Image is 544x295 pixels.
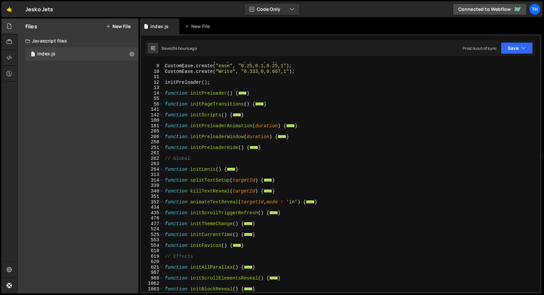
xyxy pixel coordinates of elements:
[227,167,235,171] span: ...
[141,69,164,74] div: 10
[185,23,212,30] div: New File
[141,221,164,227] div: 477
[269,211,278,214] span: ...
[244,232,253,236] span: ...
[250,145,258,149] span: ...
[141,107,164,112] div: 141
[141,145,164,151] div: 251
[286,124,295,127] span: ...
[141,161,164,167] div: 263
[233,243,241,247] span: ...
[244,3,300,15] button: Code Only
[269,276,278,280] span: ...
[141,183,164,189] div: 339
[244,221,253,225] span: ...
[141,237,164,243] div: 553
[141,205,164,210] div: 434
[31,52,35,57] span: 1
[141,112,164,118] div: 142
[141,123,164,129] div: 181
[244,287,253,290] span: ...
[141,210,164,216] div: 435
[141,134,164,140] div: 206
[141,172,164,178] div: 313
[264,178,272,182] span: ...
[162,45,197,51] div: Saved
[141,129,164,134] div: 205
[141,254,164,259] div: 619
[141,281,164,286] div: 1062
[529,3,541,15] a: Th
[306,200,315,203] span: ...
[141,63,164,69] div: 9
[173,45,197,51] div: 14 hours ago
[141,189,164,194] div: 340
[141,248,164,254] div: 618
[453,3,527,15] a: Connected to Webflow
[37,51,55,57] div: index.js
[141,85,164,91] div: 13
[141,194,164,199] div: 351
[141,167,164,172] div: 264
[501,42,533,54] button: Save
[141,139,164,145] div: 250
[141,265,164,270] div: 621
[141,80,164,85] div: 12
[264,189,272,192] span: ...
[244,265,253,269] span: ...
[25,5,53,13] div: Jesko Jets
[141,226,164,232] div: 524
[141,150,164,156] div: 261
[150,23,168,30] div: index.js
[17,34,138,47] div: Javascript files
[141,270,164,276] div: 967
[233,113,241,116] span: ...
[255,102,264,105] span: ...
[141,286,164,292] div: 1063
[141,74,164,80] div: 11
[141,118,164,123] div: 180
[463,45,497,51] div: Prod is out of sync
[141,232,164,238] div: 525
[141,216,164,221] div: 476
[238,91,247,95] span: ...
[278,134,286,138] span: ...
[141,276,164,281] div: 968
[141,156,164,162] div: 262
[25,23,37,30] h2: Files
[25,47,138,61] div: 16759/45776.js
[141,243,164,249] div: 554
[1,1,17,17] a: 🤙
[141,96,164,102] div: 55
[141,199,164,205] div: 352
[141,91,164,96] div: 14
[141,102,164,107] div: 56
[106,24,131,29] button: New File
[141,259,164,265] div: 620
[141,178,164,183] div: 314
